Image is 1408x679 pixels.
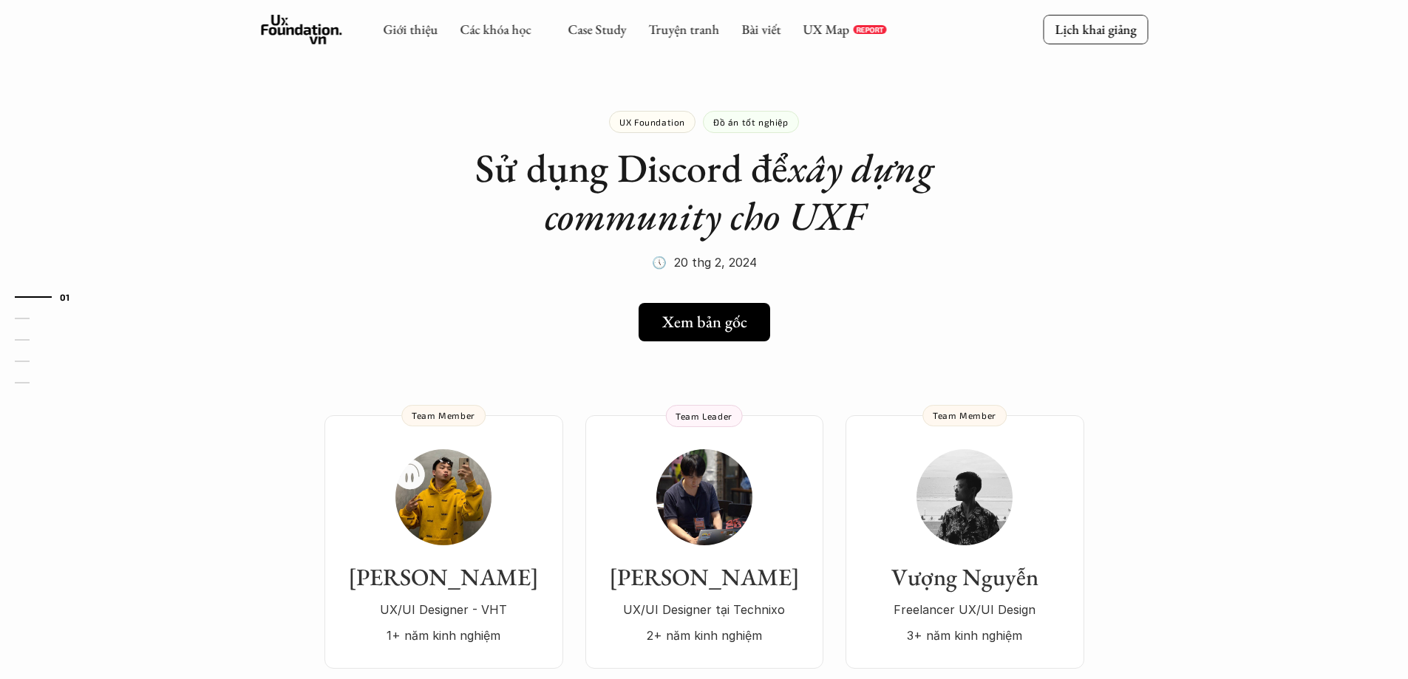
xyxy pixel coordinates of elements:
p: Lịch khai giảng [1055,21,1136,38]
p: 🕔 20 thg 2, 2024 [652,251,757,273]
p: Đồ án tốt nghiệp [713,117,789,127]
p: 2+ năm kinh nghiệm [600,624,809,646]
p: Team Member [933,410,996,420]
p: 3+ năm kinh nghiệm [860,624,1069,646]
a: Case Study [568,21,626,38]
h5: Xem bản gốc [662,313,747,332]
p: UX Foundation [619,117,685,127]
a: [PERSON_NAME]UX/UI Designer tại Technixo2+ năm kinh nghiệmTeam Leader [585,415,823,669]
a: Bài viết [741,21,780,38]
h3: Vượng Nguyễn [860,563,1069,591]
a: Vượng NguyễnFreelancer UX/UI Design3+ năm kinh nghiệmTeam Member [846,415,1084,669]
strong: 01 [60,291,70,301]
p: UX/UI Designer - VHT [339,598,548,621]
a: Truyện tranh [648,21,719,38]
p: REPORT [856,25,883,34]
h1: Sử dụng Discord để [409,144,1000,240]
a: Giới thiệu [383,21,438,38]
a: 01 [15,288,85,306]
a: Xem bản gốc [639,303,770,341]
p: Freelancer UX/UI Design [860,598,1069,621]
em: xây dựng community cho UXF [545,142,942,242]
a: [PERSON_NAME]UX/UI Designer - VHT1+ năm kinh nghiệmTeam Member [324,415,563,669]
a: Lịch khai giảng [1043,15,1148,44]
h3: [PERSON_NAME] [339,563,548,591]
p: UX/UI Designer tại Technixo [600,598,809,621]
p: Team Leader [676,411,732,421]
p: 1+ năm kinh nghiệm [339,624,548,646]
a: Các khóa học [460,21,531,38]
h3: [PERSON_NAME] [600,563,809,591]
a: UX Map [803,21,849,38]
a: REPORT [853,25,886,34]
p: Team Member [412,410,475,420]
